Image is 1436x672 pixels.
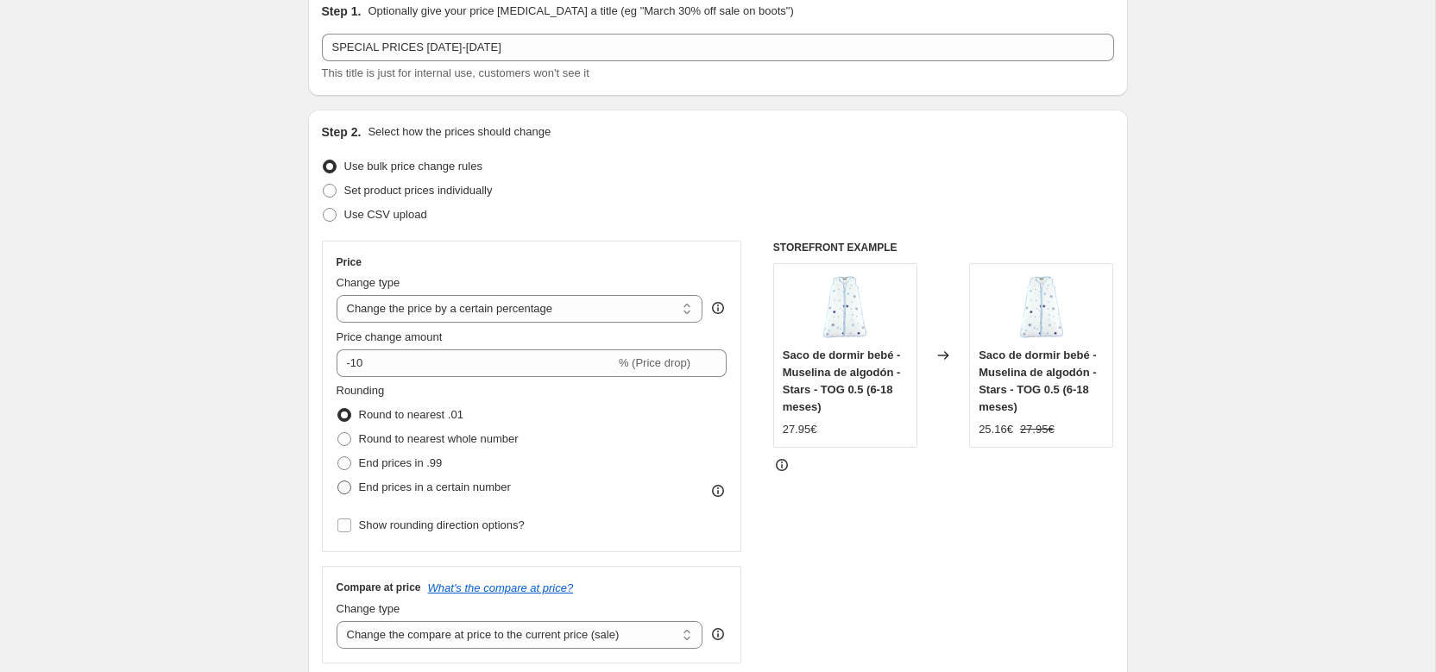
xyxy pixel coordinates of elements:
[322,34,1114,61] input: 30% off holiday sale
[344,208,427,221] span: Use CSV upload
[359,518,525,531] span: Show rounding direction options?
[344,184,493,197] span: Set product prices individually
[709,625,727,643] div: help
[368,3,793,20] p: Optionally give your price [MEDICAL_DATA] a title (eg "March 30% off sale on boots")
[337,255,362,269] h3: Price
[344,160,482,173] span: Use bulk price change rules
[337,384,385,397] span: Rounding
[337,330,443,343] span: Price change amount
[1020,421,1055,438] strike: 27.95€
[322,66,589,79] span: This title is just for internal use, customers won't see it
[619,356,690,369] span: % (Price drop)
[337,581,421,594] h3: Compare at price
[709,299,727,317] div: help
[428,581,574,594] button: What's the compare at price?
[337,602,400,615] span: Change type
[322,123,362,141] h2: Step 2.
[979,421,1013,438] div: 25.16€
[359,408,463,421] span: Round to nearest .01
[773,241,1114,254] h6: STOREFRONT EXAMPLE
[322,3,362,20] h2: Step 1.
[783,349,901,413] span: Saco de dormir bebé - Muselina de algodón - Stars - TOG 0.5 (6-18 meses)
[359,456,443,469] span: End prices in .99
[1007,273,1076,342] img: molisandco_saco_de_dormir_2-5_estrellas_frontal_7a564aba-6b58-4bc6-8fc0-035c60b118f4_80x.png
[783,421,817,438] div: 27.95€
[359,432,519,445] span: Round to nearest whole number
[337,276,400,289] span: Change type
[810,273,879,342] img: molisandco_saco_de_dormir_2-5_estrellas_frontal_7a564aba-6b58-4bc6-8fc0-035c60b118f4_80x.png
[337,349,615,377] input: -15
[368,123,551,141] p: Select how the prices should change
[359,480,511,493] span: End prices in a certain number
[979,349,1097,413] span: Saco de dormir bebé - Muselina de algodón - Stars - TOG 0.5 (6-18 meses)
